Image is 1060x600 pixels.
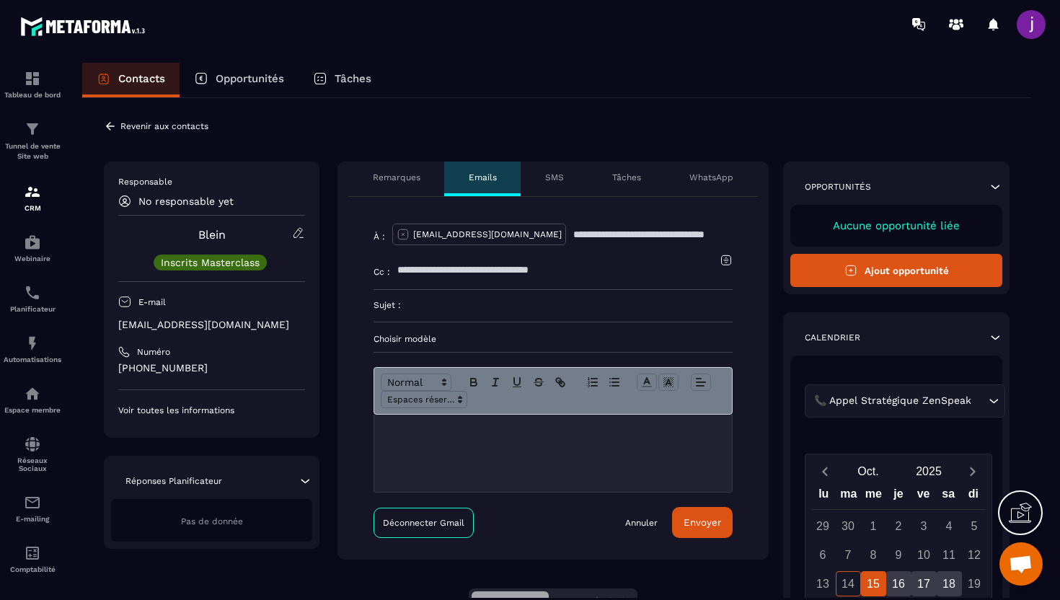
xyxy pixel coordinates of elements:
[974,393,985,409] input: Search for option
[118,318,305,332] p: [EMAIL_ADDRESS][DOMAIN_NAME]
[24,494,41,511] img: email
[118,176,305,187] p: Responsable
[374,231,385,242] p: À :
[962,571,987,596] div: 19
[836,484,862,509] div: ma
[811,484,836,509] div: lu
[24,544,41,562] img: accountant
[373,172,420,183] p: Remarques
[181,516,243,526] span: Pas de donnée
[24,70,41,87] img: formation
[4,305,61,313] p: Planificateur
[118,405,305,416] p: Voir toutes les informations
[4,91,61,99] p: Tableau de bord
[24,183,41,200] img: formation
[811,513,836,539] div: 29
[4,515,61,523] p: E-mailing
[4,534,61,584] a: accountantaccountantComptabilité
[4,223,61,273] a: automationsautomationsWebinaire
[374,266,390,278] p: Cc :
[4,110,61,172] a: formationformationTunnel de vente Site web
[4,456,61,472] p: Réseaux Sociaux
[838,459,898,484] button: Open months overlay
[4,59,61,110] a: formationformationTableau de bord
[962,513,987,539] div: 5
[811,462,838,481] button: Previous month
[911,542,937,568] div: 10
[4,255,61,262] p: Webinaire
[413,229,562,240] p: [EMAIL_ADDRESS][DOMAIN_NAME]
[811,393,974,409] span: 📞 Appel Stratégique ZenSpeak
[672,507,733,538] button: Envoyer
[936,484,961,509] div: sa
[4,172,61,223] a: formationformationCRM
[861,513,886,539] div: 1
[24,284,41,301] img: scheduler
[937,542,962,568] div: 11
[861,571,886,596] div: 15
[335,72,371,85] p: Tâches
[937,513,962,539] div: 4
[545,172,564,183] p: SMS
[4,356,61,363] p: Automatisations
[689,172,733,183] p: WhatsApp
[4,273,61,324] a: schedulerschedulerPlanificateur
[161,257,260,268] p: Inscrits Masterclass
[24,120,41,138] img: formation
[836,513,861,539] div: 30
[374,508,474,538] a: Déconnecter Gmail
[4,425,61,483] a: social-networksocial-networkRéseaux Sociaux
[24,385,41,402] img: automations
[811,542,836,568] div: 6
[138,296,166,308] p: E-mail
[805,181,871,193] p: Opportunités
[911,513,937,539] div: 3
[886,542,911,568] div: 9
[959,462,986,481] button: Next month
[216,72,284,85] p: Opportunités
[962,542,987,568] div: 12
[137,346,170,358] p: Numéro
[790,254,1002,287] button: Ajout opportunité
[20,13,150,40] img: logo
[299,63,386,97] a: Tâches
[180,63,299,97] a: Opportunités
[911,571,937,596] div: 17
[374,299,401,311] p: Sujet :
[24,234,41,251] img: automations
[836,571,861,596] div: 14
[911,484,936,509] div: ve
[898,459,959,484] button: Open years overlay
[118,361,305,375] p: [PHONE_NUMBER]
[138,195,234,207] p: No responsable yet
[625,517,658,529] a: Annuler
[24,436,41,453] img: social-network
[82,63,180,97] a: Contacts
[805,384,1005,418] div: Search for option
[612,172,641,183] p: Tâches
[4,374,61,425] a: automationsautomationsEspace membre
[886,571,911,596] div: 16
[24,335,41,352] img: automations
[4,141,61,162] p: Tunnel de vente Site web
[198,228,226,242] a: Blein
[861,542,886,568] div: 8
[4,406,61,414] p: Espace membre
[805,219,988,232] p: Aucune opportunité liée
[118,72,165,85] p: Contacts
[4,324,61,374] a: automationsautomationsAutomatisations
[120,121,208,131] p: Revenir aux contacts
[125,475,222,487] p: Réponses Planificateur
[886,484,911,509] div: je
[4,565,61,573] p: Comptabilité
[469,172,497,183] p: Emails
[811,571,836,596] div: 13
[4,204,61,212] p: CRM
[374,333,733,345] p: Choisir modèle
[937,571,962,596] div: 18
[4,483,61,534] a: emailemailE-mailing
[999,542,1043,586] div: Ouvrir le chat
[886,513,911,539] div: 2
[960,484,986,509] div: di
[861,484,886,509] div: me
